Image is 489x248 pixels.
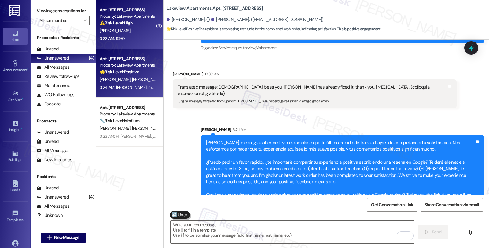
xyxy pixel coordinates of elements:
div: 3:23 AM: Hi [PERSON_NAME], just checking in to see how you're doing. Please don't hesitate to rea... [100,133,332,139]
div: All Messages [37,148,69,154]
a: Insights • [3,118,28,135]
div: Review follow-ups [37,73,79,80]
div: Unread [37,138,59,145]
div: All Messages [37,64,69,71]
span: • [21,127,22,131]
div: 3:22 AM: 1590 [100,36,125,41]
div: Apt. [STREET_ADDRESS] [100,56,156,62]
button: Send [418,225,448,239]
div: (4) [87,53,96,63]
span: New Message [54,234,79,241]
div: Tagged as: [201,43,484,52]
div: Property: Lakeview Apartments [100,111,156,117]
div: Unanswered [37,55,69,61]
b: Lakeview Apartments: Apt. [STREET_ADDRESS] [167,5,263,12]
button: Share Conversation via email [421,198,483,212]
span: [PERSON_NAME] [100,77,132,82]
div: [PERSON_NAME]. () [167,16,210,23]
a: Templates • [3,208,28,225]
i:  [468,230,472,235]
div: Unanswered [37,129,69,136]
div: Unknown [37,212,63,219]
i:  [83,18,86,23]
div: New Inbounds [37,157,72,163]
a: Inbox [3,28,28,45]
div: Maintenance [37,82,70,89]
div: Translated message: [DEMOGRAPHIC_DATA] bless you, [PERSON_NAME] has already fixed it, thank you, ... [178,84,447,97]
span: [PERSON_NAME] [100,28,130,33]
div: [PERSON_NAME] [173,71,456,79]
span: [PERSON_NAME] [132,77,163,82]
div: 12:30 AM [203,71,220,77]
div: All Messages [37,203,69,210]
i:  [47,235,52,240]
strong: 🌟 Risk Level: Positive [100,69,139,75]
div: [PERSON_NAME] [201,126,484,135]
span: Maintenance [256,45,277,50]
span: • [22,97,23,101]
div: (4) [87,192,96,202]
button: New Message [41,233,86,243]
div: Unanswered [37,194,69,200]
span: Send [432,229,441,235]
i:  [425,230,429,235]
div: [PERSON_NAME]. ([EMAIL_ADDRESS][DOMAIN_NAME]) [211,16,324,23]
span: Service request review , [219,45,256,50]
strong: ⚠️ Risk Level: High [100,20,133,26]
strong: 🔧 Risk Level: Medium [100,118,139,123]
a: Buildings [3,148,28,165]
span: • [27,67,28,71]
div: Property: Lakeview Apartments [100,62,156,68]
div: [PERSON_NAME], me alegra saber de ti y me complace que tu último pedido de trabajo haya sido comp... [206,140,475,212]
a: Site Visit • [3,88,28,105]
div: WO Follow-ups [37,92,74,98]
textarea: To enrich screen reader interactions, please activate Accessibility in Grammarly extension settings [171,221,414,243]
div: Prospects + Residents [31,35,96,41]
div: Property: Lakeview Apartments [100,13,156,20]
span: [PERSON_NAME] [132,126,163,131]
span: [PERSON_NAME] [100,126,132,131]
div: Residents [31,173,96,180]
input: All communities [39,16,80,25]
div: Escalate [37,101,61,107]
div: Apt. [STREET_ADDRESS] [100,7,156,13]
img: ResiDesk Logo [9,5,21,16]
a: Leads [3,178,28,195]
div: Prospects [31,118,96,124]
div: Unread [37,46,59,52]
div: Apt. [STREET_ADDRESS] [100,104,156,111]
button: Get Conversation Link [367,198,417,212]
strong: 🌟 Risk Level: Positive [167,27,198,31]
div: Unread [37,185,59,191]
div: 3:24 AM [231,126,246,133]
span: Share Conversation via email [425,202,479,208]
span: Get Conversation Link [371,202,413,208]
sub: Original message, translated from Spanish : [DEMOGRAPHIC_DATA] te bendiga ya Estiben lo arreglo g... [178,99,328,103]
label: Viewing conversations for [37,6,90,16]
span: : The resident is expressing gratitude for the completed work order, indicating satisfaction. Thi... [167,26,381,32]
